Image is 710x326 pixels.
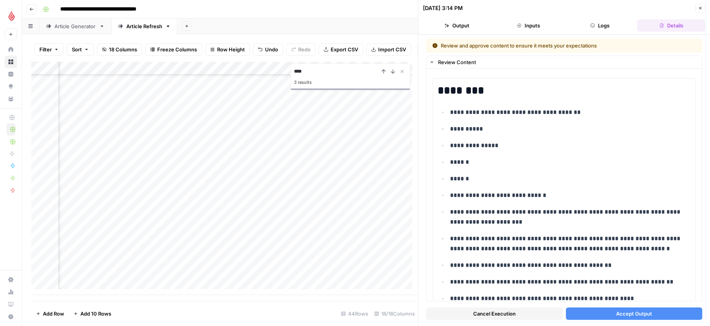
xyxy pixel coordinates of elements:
[43,310,64,318] span: Add Row
[388,67,397,76] button: Next Result
[34,43,64,56] button: Filter
[298,46,311,53] span: Redo
[31,307,69,320] button: Add Row
[67,43,94,56] button: Sort
[378,46,406,53] span: Import CSV
[5,80,17,93] a: Opportunities
[157,46,197,53] span: Freeze Columns
[253,43,283,56] button: Undo
[637,19,705,32] button: Details
[494,19,563,32] button: Inputs
[286,43,316,56] button: Redo
[97,43,142,56] button: 18 Columns
[39,19,111,34] a: Article Generator
[5,6,17,25] button: Workspace: Lightspeed
[426,307,563,320] button: Cancel Execution
[294,78,407,87] div: 3 results
[5,273,17,286] a: Settings
[111,19,177,34] a: Article Refresh
[319,43,363,56] button: Export CSV
[423,19,491,32] button: Output
[397,67,407,76] button: Close Search
[331,46,358,53] span: Export CSV
[145,43,202,56] button: Freeze Columns
[39,46,52,53] span: Filter
[5,9,19,23] img: Lightspeed Logo
[423,4,463,12] div: [DATE] 3:14 PM
[69,307,116,320] button: Add 10 Rows
[5,68,17,80] a: Insights
[5,311,17,323] button: Help + Support
[205,43,250,56] button: Row Height
[566,307,703,320] button: Accept Output
[54,22,96,30] div: Article Generator
[5,43,17,56] a: Home
[371,307,418,320] div: 18/18 Columns
[5,93,17,105] a: Your Data
[438,58,697,66] div: Review Content
[616,310,652,318] span: Accept Output
[432,42,647,49] div: Review and approve content to ensure it meets your expectations
[126,22,162,30] div: Article Refresh
[109,46,137,53] span: 18 Columns
[5,298,17,311] a: Learning Hub
[72,46,82,53] span: Sort
[338,307,371,320] div: 44 Rows
[5,286,17,298] a: Usage
[5,56,17,68] a: Browse
[217,46,245,53] span: Row Height
[426,56,702,68] button: Review Content
[566,19,634,32] button: Logs
[80,310,111,318] span: Add 10 Rows
[265,46,278,53] span: Undo
[473,310,516,318] span: Cancel Execution
[366,43,411,56] button: Import CSV
[379,67,388,76] button: Previous Result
